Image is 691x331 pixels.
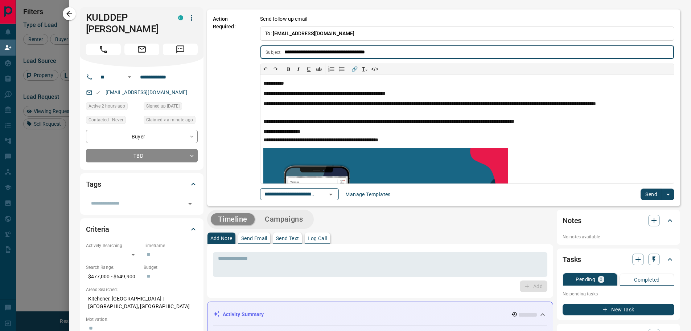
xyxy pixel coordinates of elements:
[223,311,264,318] p: Activity Summary
[634,277,660,282] p: Completed
[86,223,110,235] h2: Criteria
[86,316,198,323] p: Motivation:
[326,189,336,199] button: Open
[86,221,198,238] div: Criteria
[86,271,140,283] p: $477,000 - $649,900
[89,116,123,124] span: Contacted - Never
[144,242,198,249] p: Timeframe:
[86,242,140,249] p: Actively Searching:
[95,90,100,95] svg: Email Valid
[86,12,167,35] h1: KULDDEP [PERSON_NAME]
[273,31,355,36] span: [EMAIL_ADDRESS][DOMAIN_NAME]
[307,66,310,72] span: 𝐔
[359,64,370,74] button: T̲ₓ
[341,189,395,200] button: Manage Templates
[144,264,198,271] p: Budget:
[563,251,674,268] div: Tasks
[304,64,314,74] button: 𝐔
[326,64,337,74] button: Numbered list
[125,73,134,81] button: Open
[106,89,188,95] a: [EMAIL_ADDRESS][DOMAIN_NAME]
[370,64,380,74] button: </>
[316,66,322,72] s: ab
[576,277,595,282] p: Pending
[563,212,674,229] div: Notes
[271,64,281,74] button: ↷
[276,236,299,241] p: Send Text
[260,15,307,23] p: Send follow up email
[258,213,310,225] button: Campaigns
[86,293,198,312] p: Kitchener, [GEOGRAPHIC_DATA] | [GEOGRAPHIC_DATA], [GEOGRAPHIC_DATA]
[144,116,198,126] div: Sat Aug 16 2025
[89,102,125,110] span: Active 2 hours ago
[86,175,198,193] div: Tags
[314,64,324,74] button: ab
[146,102,180,110] span: Signed up [DATE]
[563,304,674,315] button: New Task
[86,264,140,271] p: Search Range:
[349,64,359,74] button: 🔗
[563,288,674,299] p: No pending tasks
[86,178,101,190] h2: Tags
[266,49,281,56] p: Subject:
[308,236,327,241] p: Log Call
[283,64,293,74] button: 𝐁
[86,102,140,112] div: Fri Aug 15 2025
[86,130,198,143] div: Buyer
[263,148,508,255] img: search_like_a_pro.png
[146,116,193,124] span: Claimed < a minute ago
[641,189,674,200] div: split button
[337,64,347,74] button: Bullet list
[241,236,267,241] p: Send Email
[563,234,674,240] p: No notes available
[213,308,547,321] div: Activity Summary
[163,44,198,55] span: Message
[293,64,304,74] button: 𝑰
[185,199,195,209] button: Open
[124,44,159,55] span: Email
[86,149,198,162] div: TBD
[211,213,255,225] button: Timeline
[210,236,233,241] p: Add Note
[600,277,602,282] p: 0
[144,102,198,112] div: Thu Aug 14 2025
[260,64,271,74] button: ↶
[563,254,581,265] h2: Tasks
[563,215,581,226] h2: Notes
[260,27,674,41] p: To:
[213,15,250,200] p: Action Required:
[641,189,662,200] button: Send
[178,15,183,20] div: condos.ca
[86,44,121,55] span: Call
[86,286,198,293] p: Areas Searched:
